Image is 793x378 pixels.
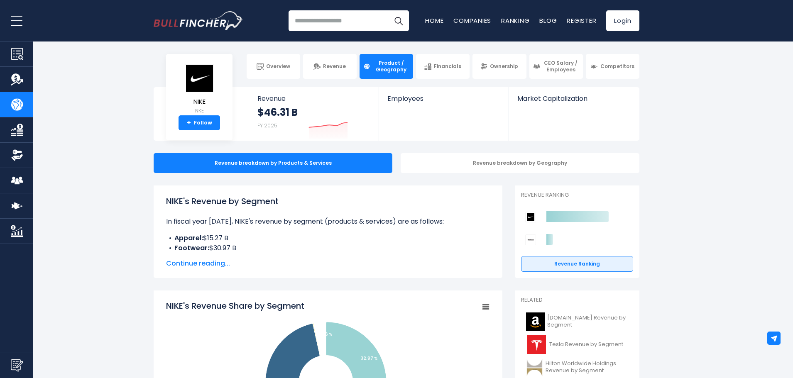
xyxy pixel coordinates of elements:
a: Revenue $46.31 B FY 2025 [249,87,379,141]
a: Employees [379,87,508,117]
span: Tesla Revenue by Segment [549,341,623,348]
a: +Follow [179,115,220,130]
a: Ranking [501,16,529,25]
button: Search [388,10,409,31]
span: Overview [266,63,290,70]
b: Apparel: [174,233,203,243]
a: NIKE NKE [184,64,214,116]
span: Ownership [490,63,518,70]
span: NIKE [185,98,214,105]
a: Product / Geography [360,54,413,79]
a: [DOMAIN_NAME] Revenue by Segment [521,310,633,333]
p: Related [521,297,633,304]
a: Home [425,16,443,25]
strong: $46.31 B [257,106,298,119]
a: Revenue [303,54,357,79]
span: Market Capitalization [517,95,630,102]
span: Financials [434,63,461,70]
span: Employees [387,95,500,102]
h1: NIKE's Revenue by Segment [166,195,490,207]
tspan: 32.97 % [361,355,378,361]
a: Ownership [472,54,526,79]
strong: + [187,119,191,127]
a: Blog [539,16,557,25]
img: HLT logo [526,358,543,377]
small: NKE [185,107,214,115]
span: Continue reading... [166,259,490,268]
img: Ownership [11,149,23,161]
a: CEO Salary / Employees [529,54,583,79]
tspan: NIKE's Revenue Share by Segment [166,300,304,312]
p: In fiscal year [DATE], NIKE's revenue by segment (products & services) are as follows: [166,217,490,227]
img: Bullfincher logo [154,11,243,30]
img: Deckers Outdoor Corporation competitors logo [525,234,536,245]
div: Revenue breakdown by Products & Services [154,153,392,173]
li: $15.27 B [166,233,490,243]
span: Product / Geography [373,60,409,73]
span: Revenue [323,63,346,70]
a: Tesla Revenue by Segment [521,333,633,356]
a: Competitors [586,54,639,79]
tspan: 0.16 % [319,331,333,337]
a: Overview [247,54,300,79]
img: TSLA logo [526,335,547,354]
a: Register [567,16,596,25]
span: Hilton Worldwide Holdings Revenue by Segment [546,360,628,374]
a: Market Capitalization [509,87,639,117]
span: CEO Salary / Employees [543,60,579,73]
img: AMZN logo [526,312,545,331]
div: Revenue breakdown by Geography [401,153,639,173]
span: Revenue [257,95,371,102]
span: Competitors [600,63,634,70]
small: FY 2025 [257,122,277,129]
a: Companies [453,16,491,25]
img: NIKE competitors logo [525,212,536,222]
a: Financials [416,54,470,79]
a: Login [606,10,639,31]
li: $30.97 B [166,243,490,253]
span: [DOMAIN_NAME] Revenue by Segment [547,315,628,329]
p: Revenue Ranking [521,192,633,199]
a: Go to homepage [154,11,243,30]
a: Revenue Ranking [521,256,633,272]
b: Footwear: [174,243,209,253]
